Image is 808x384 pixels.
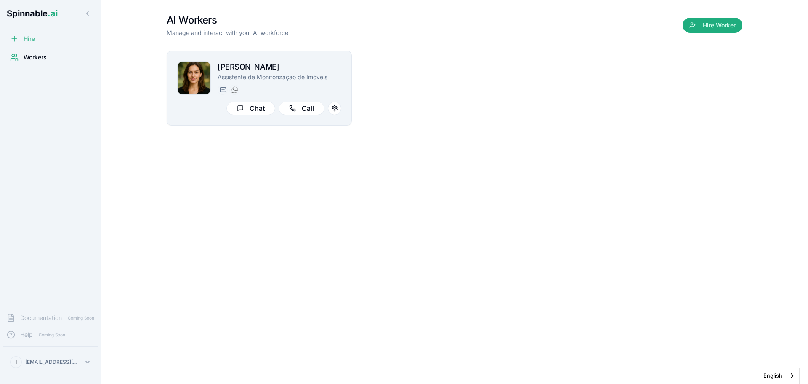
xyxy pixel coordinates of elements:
p: Assistente de Monitorização de Imóveis [218,73,341,81]
span: I [16,359,17,365]
button: Hire Worker [683,18,742,33]
p: Manage and interact with your AI workforce [167,29,288,37]
button: WhatsApp [229,85,239,95]
button: Call [279,102,324,115]
img: WhatsApp [231,86,238,93]
div: Language [759,368,800,384]
img: Carol Walker [178,62,210,94]
span: Documentation [20,314,62,322]
span: Hire [24,35,35,43]
span: Help [20,330,33,339]
p: [EMAIL_ADDRESS][DOMAIN_NAME] [25,359,81,365]
button: I[EMAIL_ADDRESS][DOMAIN_NAME] [7,354,94,371]
button: Chat [226,102,275,115]
span: .ai [48,8,58,19]
h2: [PERSON_NAME] [218,61,341,73]
span: Spinnable [7,8,58,19]
aside: Language selected: English [759,368,800,384]
span: Coming Soon [65,314,97,322]
h1: AI Workers [167,13,288,27]
span: Coming Soon [36,331,68,339]
a: Hire Worker [683,22,742,30]
span: Workers [24,53,47,62]
a: English [759,368,799,384]
button: Send email to carol.walker@getspinnable.ai [218,85,228,95]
